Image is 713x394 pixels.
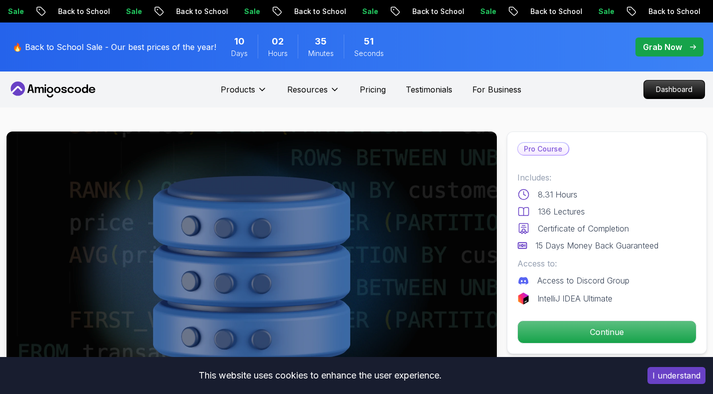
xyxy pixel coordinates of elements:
span: Days [231,48,248,58]
p: 136 Lectures [538,205,585,217]
p: Sale [582,6,614,16]
p: 🔥 Back to School Sale - Our best prices of the year! [13,41,216,53]
span: 2 Hours [272,34,284,48]
p: Certificate of Completion [538,222,629,234]
p: Resources [287,83,328,95]
span: 35 Minutes [315,34,327,48]
p: Back to School [514,6,582,16]
p: Pro Course [518,143,568,155]
button: Accept cookies [647,367,705,384]
p: Back to School [42,6,110,16]
p: Access to: [517,257,696,269]
div: This website uses cookies to enhance the user experience. [8,364,632,386]
button: Resources [287,83,340,103]
p: Back to School [160,6,228,16]
img: jetbrains logo [517,292,529,304]
p: Back to School [278,6,346,16]
button: Continue [517,320,696,343]
p: Access to Discord Group [537,274,629,286]
p: Dashboard [644,80,704,98]
p: Includes: [517,171,696,183]
p: Sale [464,6,496,16]
a: Testimonials [406,83,452,95]
span: Hours [268,48,288,58]
p: Back to School [632,6,700,16]
span: Seconds [354,48,384,58]
span: 10 Days [234,34,245,48]
a: Dashboard [643,80,705,99]
p: 8.31 Hours [538,188,577,200]
p: Sale [110,6,142,16]
p: Sale [346,6,378,16]
span: Minutes [308,48,334,58]
p: Continue [518,321,696,343]
a: Pricing [360,83,386,95]
a: For Business [472,83,521,95]
p: IntelliJ IDEA Ultimate [537,292,612,304]
p: Products [221,83,255,95]
p: Sale [228,6,260,16]
button: Products [221,83,267,103]
p: Grab Now [643,41,682,53]
p: Back to School [396,6,464,16]
span: 51 Seconds [364,34,374,48]
p: 15 Days Money Back Guaranteed [535,239,658,251]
